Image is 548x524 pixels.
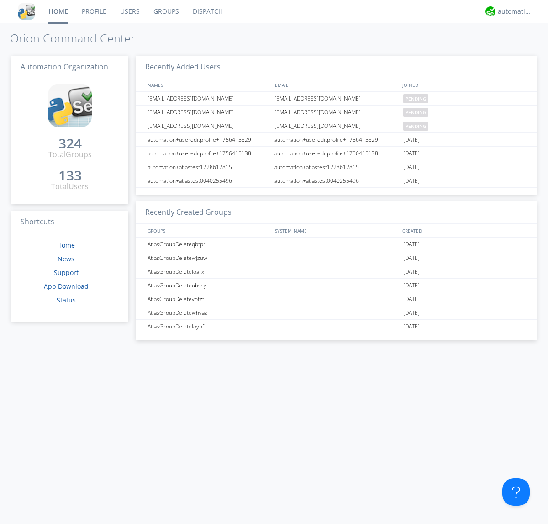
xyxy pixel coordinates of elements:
div: automation+usereditprofile+1756415329 [272,133,401,146]
a: automation+usereditprofile+1756415329automation+usereditprofile+1756415329[DATE] [136,133,537,147]
span: pending [403,108,428,117]
span: pending [403,122,428,131]
a: Status [57,296,76,304]
h3: Recently Created Groups [136,201,537,224]
a: AtlasGroupDeletewhyaz[DATE] [136,306,537,320]
div: 324 [58,139,82,148]
div: CREATED [400,224,528,237]
div: automation+atlastest0040255496 [145,174,272,187]
span: [DATE] [403,147,420,160]
span: [DATE] [403,133,420,147]
div: [EMAIL_ADDRESS][DOMAIN_NAME] [272,92,401,105]
a: automation+atlastest1228612815automation+atlastest1228612815[DATE] [136,160,537,174]
div: [EMAIL_ADDRESS][DOMAIN_NAME] [145,106,272,119]
a: AtlasGroupDeletewjzuw[DATE] [136,251,537,265]
span: [DATE] [403,251,420,265]
a: Home [57,241,75,249]
span: pending [403,94,428,103]
div: 133 [58,171,82,180]
div: automation+atlas [498,7,532,16]
a: AtlasGroupDeleteqbtpr[DATE] [136,238,537,251]
div: automation+atlastest1228612815 [272,160,401,174]
div: automation+atlastest0040255496 [272,174,401,187]
img: d2d01cd9b4174d08988066c6d424eccd [485,6,495,16]
span: [DATE] [403,238,420,251]
div: [EMAIL_ADDRESS][DOMAIN_NAME] [145,119,272,132]
h3: Recently Added Users [136,56,537,79]
a: App Download [44,282,89,291]
div: AtlasGroupDeletevofzt [145,292,272,306]
div: AtlasGroupDeleteubssy [145,279,272,292]
span: Automation Organization [21,62,108,72]
span: [DATE] [403,306,420,320]
div: [EMAIL_ADDRESS][DOMAIN_NAME] [145,92,272,105]
div: Total Groups [48,149,92,160]
iframe: Toggle Customer Support [502,478,530,506]
div: GROUPS [145,224,270,237]
span: [DATE] [403,265,420,279]
span: [DATE] [403,292,420,306]
div: EMAIL [273,78,400,91]
a: AtlasGroupDeleteloyhf[DATE] [136,320,537,333]
img: cddb5a64eb264b2086981ab96f4c1ba7 [18,3,35,20]
span: [DATE] [403,320,420,333]
a: 133 [58,171,82,181]
a: automation+atlastest0040255496automation+atlastest0040255496[DATE] [136,174,537,188]
div: AtlasGroupDeleteloyhf [145,320,272,333]
div: AtlasGroupDeleteloarx [145,265,272,278]
div: [EMAIL_ADDRESS][DOMAIN_NAME] [272,119,401,132]
a: Support [54,268,79,277]
span: [DATE] [403,174,420,188]
img: cddb5a64eb264b2086981ab96f4c1ba7 [48,84,92,127]
a: AtlasGroupDeleteloarx[DATE] [136,265,537,279]
div: automation+atlastest1228612815 [145,160,272,174]
a: AtlasGroupDeletevofzt[DATE] [136,292,537,306]
div: automation+usereditprofile+1756415138 [272,147,401,160]
a: automation+usereditprofile+1756415138automation+usereditprofile+1756415138[DATE] [136,147,537,160]
div: SYSTEM_NAME [273,224,400,237]
div: AtlasGroupDeleteqbtpr [145,238,272,251]
span: [DATE] [403,160,420,174]
div: automation+usereditprofile+1756415329 [145,133,272,146]
a: [EMAIL_ADDRESS][DOMAIN_NAME][EMAIL_ADDRESS][DOMAIN_NAME]pending [136,106,537,119]
a: News [58,254,74,263]
a: 324 [58,139,82,149]
div: NAMES [145,78,270,91]
div: automation+usereditprofile+1756415138 [145,147,272,160]
a: AtlasGroupDeleteubssy[DATE] [136,279,537,292]
h3: Shortcuts [11,211,128,233]
div: [EMAIL_ADDRESS][DOMAIN_NAME] [272,106,401,119]
div: AtlasGroupDeletewhyaz [145,306,272,319]
div: AtlasGroupDeletewjzuw [145,251,272,265]
div: JOINED [400,78,528,91]
a: [EMAIL_ADDRESS][DOMAIN_NAME][EMAIL_ADDRESS][DOMAIN_NAME]pending [136,119,537,133]
div: Total Users [51,181,89,192]
span: [DATE] [403,279,420,292]
a: [EMAIL_ADDRESS][DOMAIN_NAME][EMAIL_ADDRESS][DOMAIN_NAME]pending [136,92,537,106]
